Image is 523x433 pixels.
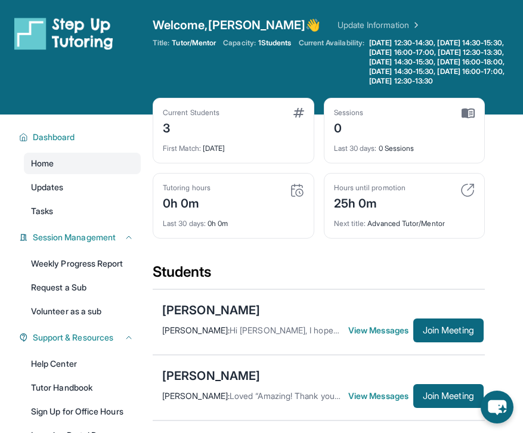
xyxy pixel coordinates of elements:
div: [PERSON_NAME] [162,302,260,318]
span: Dashboard [33,131,75,143]
span: View Messages [348,324,413,336]
span: Last 30 days : [163,219,206,228]
img: card [293,108,304,117]
span: Join Meeting [423,392,474,400]
button: chat-button [481,391,513,423]
button: Session Management [28,231,134,243]
span: Next title : [334,219,366,228]
button: Support & Resources [28,332,134,344]
button: Join Meeting [413,384,484,408]
img: card [290,183,304,197]
div: [PERSON_NAME] [162,367,260,384]
span: Support & Resources [33,332,113,344]
div: Hours until promotion [334,183,406,193]
div: Tutoring hours [163,183,211,193]
span: Welcome, [PERSON_NAME] 👋 [153,17,321,33]
span: View Messages [348,390,413,402]
img: card [462,108,475,119]
span: [PERSON_NAME] : [162,391,230,401]
div: 25h 0m [334,193,406,212]
div: [DATE] [163,137,304,153]
div: 0h 0m [163,212,304,228]
span: Tutor/Mentor [172,38,216,48]
a: Sign Up for Office Hours [24,401,141,422]
div: 0h 0m [163,193,211,212]
span: [DATE] 12:30-14:30, [DATE] 14:30-15:30, [DATE] 16:00-17:00, [DATE] 12:30-13:30, [DATE] 14:30-15:3... [369,38,521,86]
a: Update Information [338,19,421,31]
div: 0 Sessions [334,137,475,153]
span: Last 30 days : [334,144,377,153]
a: Tutor Handbook [24,377,141,398]
div: 3 [163,117,219,137]
a: Request a Sub [24,277,141,298]
img: Chevron Right [409,19,421,31]
a: Weekly Progress Report [24,253,141,274]
a: Updates [24,177,141,198]
span: Home [31,157,54,169]
span: Capacity: [223,38,256,48]
div: Sessions [334,108,364,117]
div: 0 [334,117,364,137]
span: Updates [31,181,64,193]
span: Current Availability: [299,38,364,86]
div: Advanced Tutor/Mentor [334,212,475,228]
a: Volunteer as a sub [24,301,141,322]
img: card [460,183,475,197]
span: [PERSON_NAME] : [162,325,230,335]
a: Help Center [24,353,141,375]
img: logo [14,17,113,50]
a: Home [24,153,141,174]
button: Join Meeting [413,318,484,342]
span: Tasks [31,205,53,217]
button: Dashboard [28,131,134,143]
div: Current Students [163,108,219,117]
span: First Match : [163,144,201,153]
span: 1 Students [258,38,292,48]
div: Students [153,262,485,289]
span: Join Meeting [423,327,474,334]
span: Title: [153,38,169,48]
a: [DATE] 12:30-14:30, [DATE] 14:30-15:30, [DATE] 16:00-17:00, [DATE] 12:30-13:30, [DATE] 14:30-15:3... [367,38,523,86]
span: Session Management [33,231,116,243]
a: Tasks [24,200,141,222]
